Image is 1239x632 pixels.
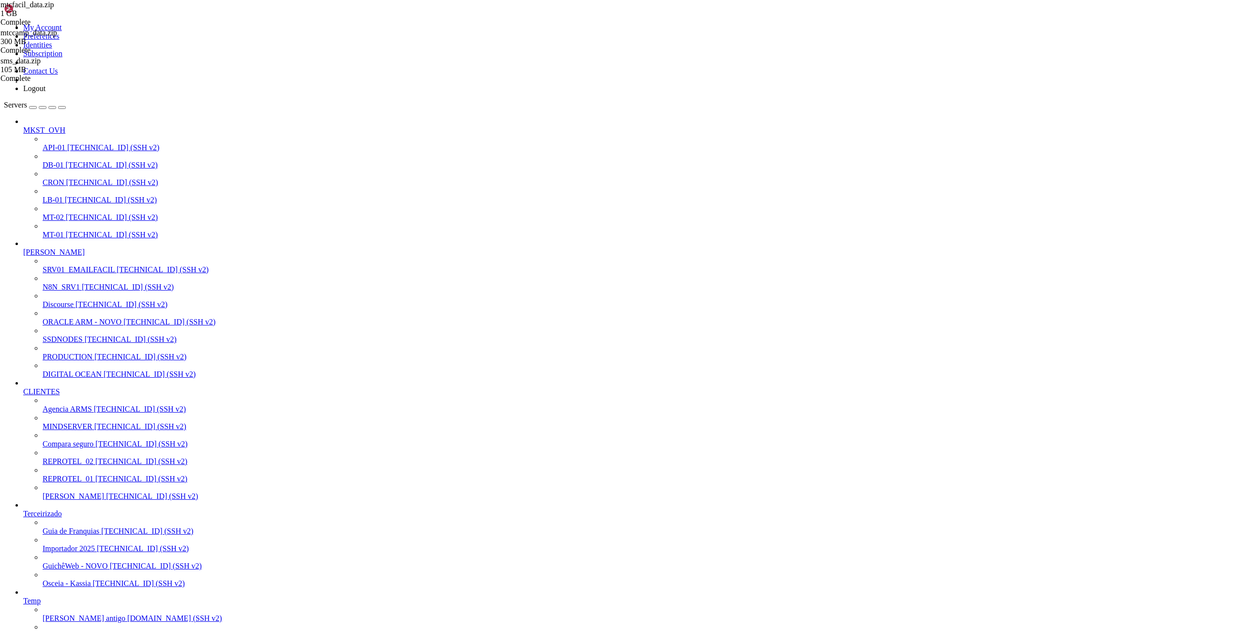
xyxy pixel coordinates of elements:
span: mtccamp_data.zip [0,29,97,46]
div: 1 GB [0,9,97,18]
span: mtccamp_data.zip [0,29,57,37]
div: 300 MB [0,37,97,46]
span: sms_data.zip [0,57,41,65]
span: mtcfacil_data.zip [0,0,97,18]
div: 105 MB [0,65,97,74]
div: Complete [0,74,97,83]
div: Complete [0,18,97,27]
span: mtcfacil_data.zip [0,0,54,9]
div: Complete [0,46,97,55]
span: sms_data.zip [0,57,97,74]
